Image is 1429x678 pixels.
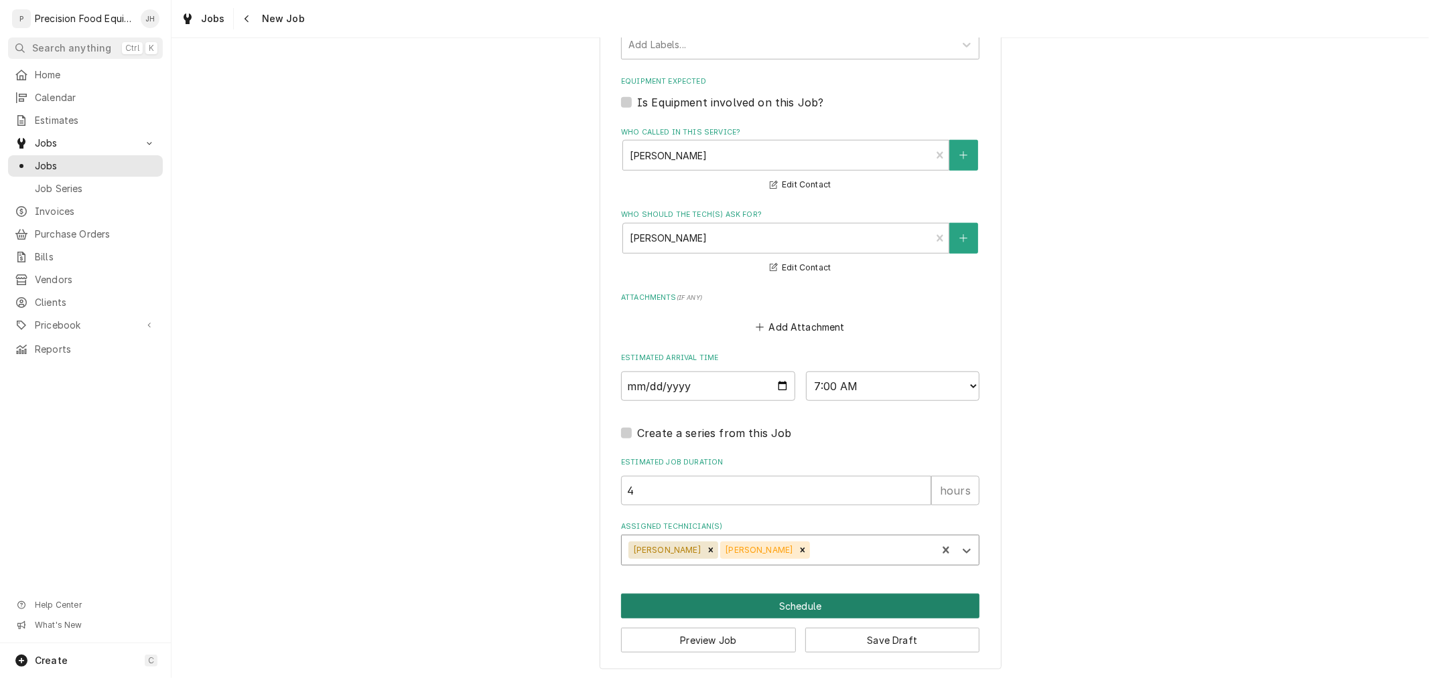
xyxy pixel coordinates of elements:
a: Job Series [8,178,163,199]
button: Schedule [621,594,979,618]
span: Ctrl [125,43,139,54]
span: Vendors [35,273,156,286]
button: Edit Contact [768,260,833,276]
span: Job Series [35,182,156,195]
select: Time Select [806,371,980,401]
span: Clients [35,296,156,309]
span: Calendar [35,91,156,104]
span: What's New [35,620,155,630]
span: Search anything [32,41,111,55]
div: JH [141,9,159,28]
span: C [148,655,154,666]
span: Estimates [35,114,156,127]
div: Precision Food Equipment LLC [35,12,133,25]
div: Estimated Arrival Time [621,353,979,400]
span: Pricebook [35,319,136,332]
span: Home [35,68,156,82]
button: Create New Contact [949,223,977,254]
span: Purchase Orders [35,228,156,241]
a: Jobs [176,8,230,29]
a: Go to Jobs [8,133,163,154]
div: Assigned Technician(s) [621,521,979,565]
button: Add Attachment [754,318,847,337]
a: Clients [8,292,163,313]
a: Estimates [8,110,163,131]
a: Vendors [8,269,163,290]
span: Reports [35,343,156,356]
label: Who should the tech(s) ask for? [621,209,979,220]
div: Attachments [621,292,979,337]
svg: Create New Contact [959,151,967,160]
div: Who called in this service? [621,127,979,193]
div: [PERSON_NAME] [628,541,703,559]
div: Jason Hertel's Avatar [141,9,159,28]
button: Save Draft [805,628,980,653]
button: Create New Contact [949,140,977,171]
a: Go to Pricebook [8,315,163,336]
div: Equipment Expected [621,76,979,110]
div: Remove Pete Nielson [703,541,718,559]
label: Equipment Expected [621,76,979,87]
div: [PERSON_NAME] [720,541,795,559]
span: Jobs [35,159,156,173]
a: Go to Help Center [8,596,163,614]
label: Is Equipment involved on this Job? [637,94,823,110]
a: Reports [8,339,163,360]
a: Go to What's New [8,616,163,634]
label: Attachments [621,292,979,303]
button: Edit Contact [768,177,833,193]
span: Help Center [35,600,155,610]
span: Invoices [35,205,156,218]
div: P [12,9,31,28]
span: Create [35,655,68,666]
span: Bills [35,250,156,264]
span: New Job [258,12,305,25]
div: Button Group Row [621,618,979,653]
div: Estimated Job Duration [621,457,979,505]
div: Button Group Row [621,594,979,618]
span: Jobs [35,137,136,150]
a: Calendar [8,87,163,108]
span: K [149,43,154,54]
input: Date [621,371,795,401]
span: Jobs [201,12,225,25]
a: Home [8,64,163,86]
button: Navigate back [236,8,258,29]
label: Who called in this service? [621,127,979,138]
a: Purchase Orders [8,224,163,245]
label: Assigned Technician(s) [621,521,979,532]
a: Bills [8,246,163,268]
label: Estimated Arrival Time [621,353,979,363]
div: hours [931,476,979,505]
label: Create a series from this Job [637,425,792,441]
div: Who should the tech(s) ask for? [621,209,979,276]
div: Button Group [621,594,979,653]
button: Search anythingCtrlK [8,37,163,59]
svg: Create New Contact [959,234,967,243]
label: Estimated Job Duration [621,457,979,468]
a: Jobs [8,155,163,177]
div: Remove Mike Caster [795,541,810,559]
a: Invoices [8,201,163,222]
button: Preview Job [621,628,796,653]
span: ( if any ) [677,294,702,301]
